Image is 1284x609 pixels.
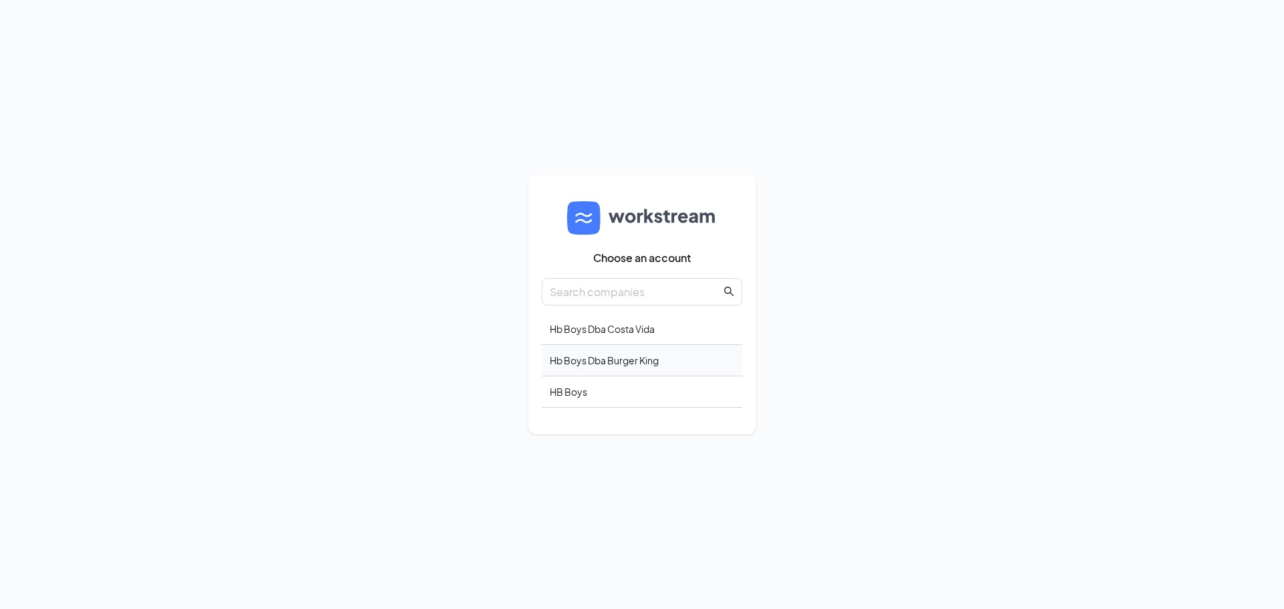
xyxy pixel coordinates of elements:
div: HB Boys [542,376,742,408]
input: Search companies [550,283,721,300]
div: Hb Boys Dba Burger King [542,345,742,376]
span: search [724,286,734,297]
img: logo [567,201,717,235]
span: Choose an account [593,251,691,265]
div: Hb Boys Dba Costa Vida [542,314,742,345]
